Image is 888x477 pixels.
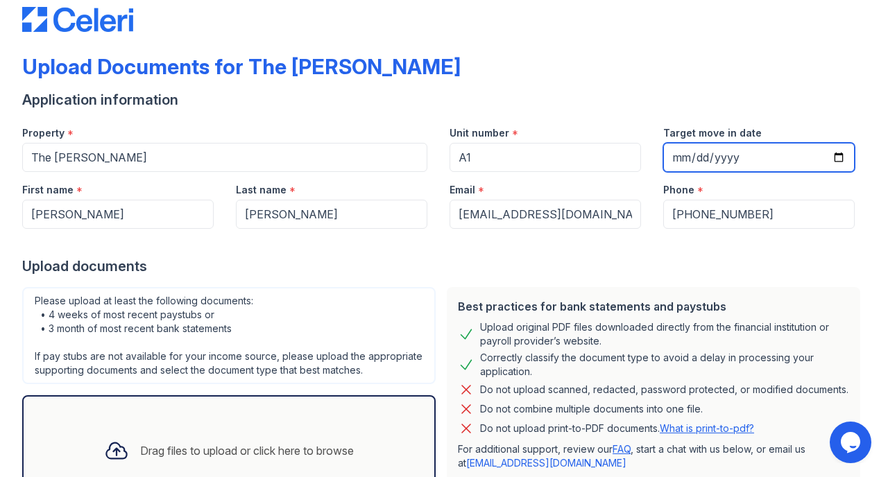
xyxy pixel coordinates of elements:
div: Do not combine multiple documents into one file. [480,401,703,417]
label: Property [22,126,65,140]
div: Do not upload scanned, redacted, password protected, or modified documents. [480,381,848,398]
div: Please upload at least the following documents: • 4 weeks of most recent paystubs or • 3 month of... [22,287,436,384]
div: Upload Documents for The [PERSON_NAME] [22,54,461,79]
div: Correctly classify the document type to avoid a delay in processing your application. [480,351,849,379]
a: FAQ [613,443,631,455]
label: Unit number [450,126,509,140]
div: Upload original PDF files downloaded directly from the financial institution or payroll provider’... [480,320,849,348]
div: Upload documents [22,257,866,276]
a: What is print-to-pdf? [660,422,754,434]
a: [EMAIL_ADDRESS][DOMAIN_NAME] [466,457,626,469]
div: Application information [22,90,866,110]
img: CE_Logo_Blue-a8612792a0a2168367f1c8372b55b34899dd931a85d93a1a3d3e32e68fde9ad4.png [22,7,133,32]
label: Target move in date [663,126,762,140]
label: First name [22,183,74,197]
iframe: chat widget [830,422,874,463]
div: Best practices for bank statements and paystubs [458,298,849,315]
label: Last name [236,183,287,197]
label: Email [450,183,475,197]
div: Drag files to upload or click here to browse [140,442,354,459]
p: Do not upload print-to-PDF documents. [480,422,754,435]
p: For additional support, review our , start a chat with us below, or email us at [458,442,849,470]
label: Phone [663,183,694,197]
